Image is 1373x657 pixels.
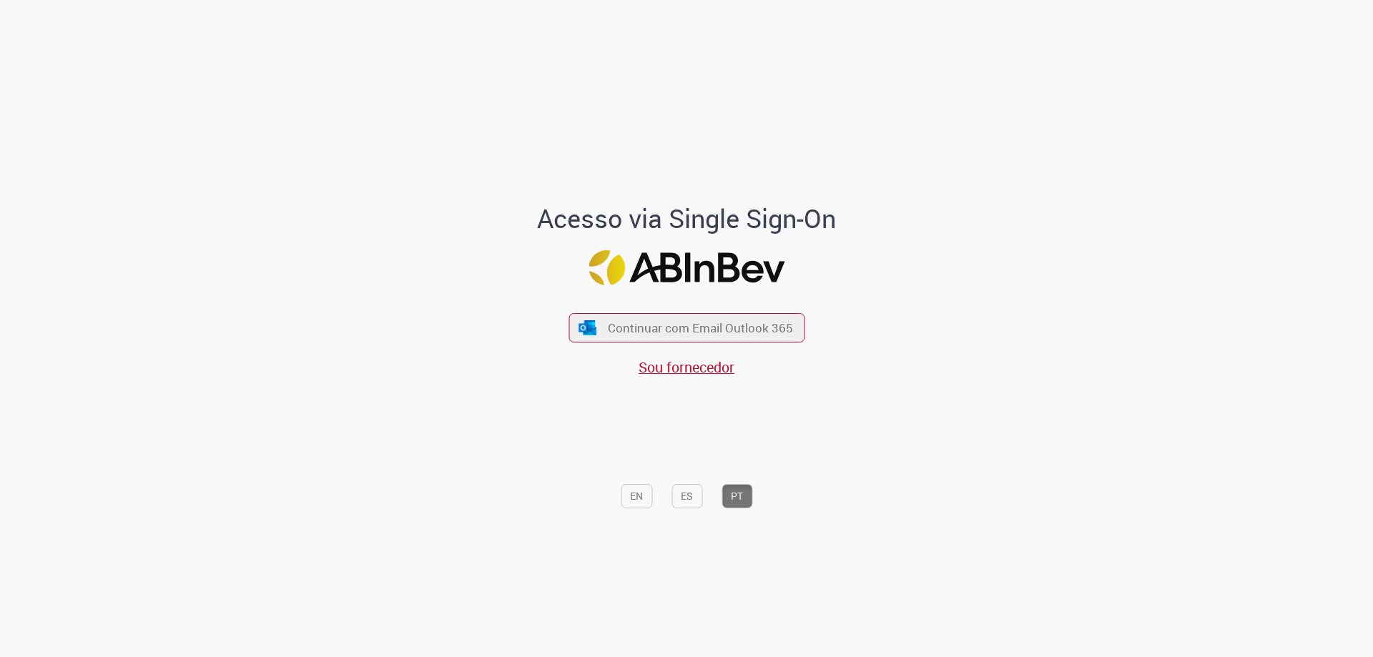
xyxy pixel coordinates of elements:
button: ícone Azure/Microsoft 360 Continuar com Email Outlook 365 [569,313,804,342]
button: ES [671,484,702,508]
span: Continuar com Email Outlook 365 [608,320,793,336]
button: PT [722,484,752,508]
h1: Acesso via Single Sign-On [488,204,885,233]
img: ícone Azure/Microsoft 360 [578,320,598,335]
img: Logo ABInBev [589,250,784,285]
a: Sou fornecedor [639,357,734,377]
button: EN [621,484,652,508]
